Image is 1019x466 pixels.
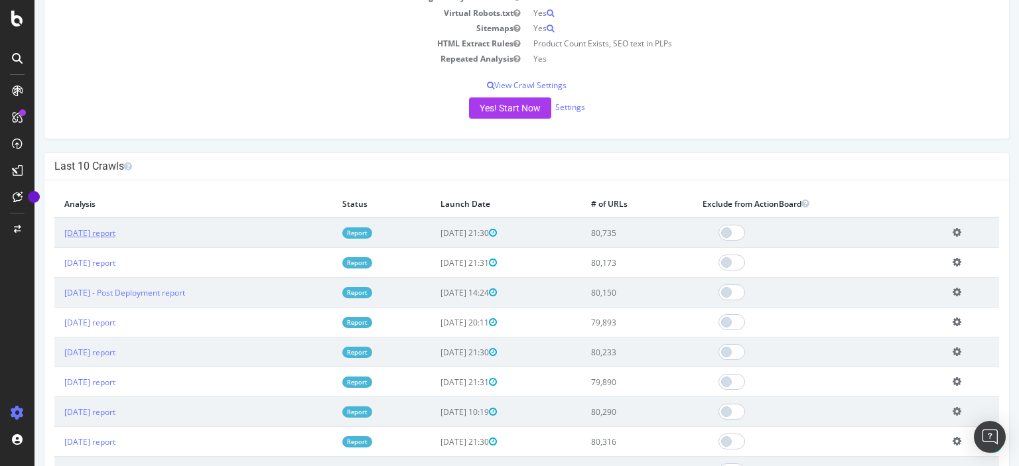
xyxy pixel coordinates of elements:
a: [DATE] report [30,317,81,328]
th: Exclude from ActionBoard [658,190,908,217]
div: Open Intercom Messenger [974,421,1006,453]
td: Product Count Exists, SEO text in PLPs [492,36,965,51]
td: 79,890 [547,367,658,397]
span: [DATE] 21:30 [406,436,462,447]
span: [DATE] 21:31 [406,377,462,388]
a: Report [308,406,338,418]
td: Yes [492,21,965,36]
td: 79,893 [547,308,658,337]
h4: Last 10 Crawls [20,160,965,173]
td: Virtual Robots.txt [20,5,492,21]
p: View Crawl Settings [20,80,965,91]
td: Sitemaps [20,21,492,36]
td: Repeated Analysis [20,51,492,66]
th: Analysis [20,190,298,217]
td: 80,233 [547,337,658,367]
a: [DATE] - Post Deployment report [30,287,151,298]
td: Yes [492,51,965,66]
a: [DATE] report [30,406,81,418]
span: [DATE] 14:24 [406,287,462,298]
td: 80,173 [547,248,658,278]
a: Report [308,436,338,447]
td: Yes [492,5,965,21]
td: 80,735 [547,217,658,248]
a: Report [308,347,338,358]
td: 80,290 [547,397,658,427]
a: [DATE] report [30,377,81,388]
a: Report [308,227,338,239]
a: Report [308,287,338,298]
a: [DATE] report [30,347,81,358]
a: Report [308,317,338,328]
span: [DATE] 10:19 [406,406,462,418]
span: [DATE] 21:31 [406,257,462,268]
a: [DATE] report [30,227,81,239]
span: [DATE] 21:30 [406,227,462,239]
td: 80,316 [547,427,658,457]
th: # of URLs [547,190,658,217]
a: [DATE] report [30,436,81,447]
th: Launch Date [396,190,547,217]
span: [DATE] 21:30 [406,347,462,358]
button: Yes! Start Now [435,97,517,119]
td: 80,150 [547,278,658,308]
a: [DATE] report [30,257,81,268]
a: Report [308,377,338,388]
td: HTML Extract Rules [20,36,492,51]
span: [DATE] 20:11 [406,317,462,328]
a: Report [308,257,338,268]
a: Settings [521,101,551,113]
th: Status [298,190,396,217]
div: Tooltip anchor [28,191,40,203]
